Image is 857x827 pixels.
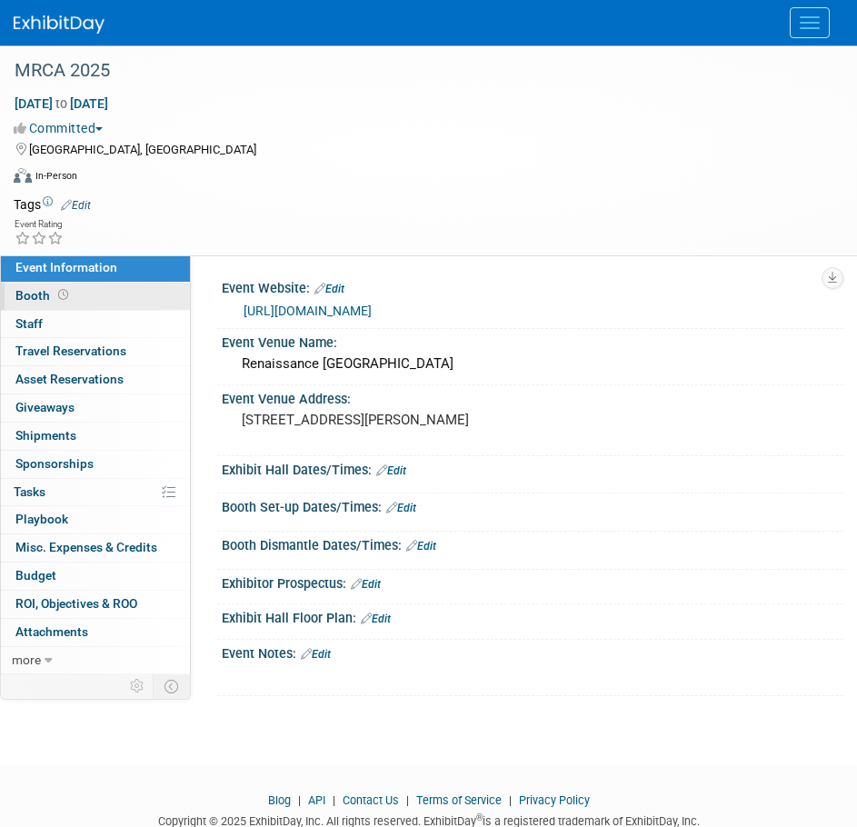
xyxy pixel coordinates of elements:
[222,570,843,593] div: Exhibitor Prospectus:
[15,540,157,554] span: Misc. Expenses & Credits
[14,484,45,499] span: Tasks
[402,793,414,807] span: |
[242,412,823,428] pre: [STREET_ADDRESS][PERSON_NAME]
[15,260,117,274] span: Event Information
[386,502,416,514] a: Edit
[222,604,843,628] div: Exhibit Hall Floor Plan:
[14,165,834,193] div: Event Format
[1,647,190,674] a: more
[361,613,391,625] a: Edit
[15,288,72,303] span: Booth
[35,169,77,183] div: In-Person
[1,254,190,282] a: Event Information
[1,563,190,590] a: Budget
[15,344,126,358] span: Travel Reservations
[294,793,305,807] span: |
[1,619,190,646] a: Attachments
[15,512,68,526] span: Playbook
[15,428,76,443] span: Shipments
[504,793,516,807] span: |
[222,274,843,298] div: Event Website:
[1,479,190,506] a: Tasks
[351,578,381,591] a: Edit
[1,311,190,338] a: Staff
[1,338,190,365] a: Travel Reservations
[1,366,190,394] a: Asset Reservations
[222,329,843,352] div: Event Venue Name:
[301,648,331,661] a: Edit
[15,400,75,414] span: Giveaways
[519,793,590,807] a: Privacy Policy
[343,793,399,807] a: Contact Us
[15,316,43,331] span: Staff
[14,168,32,183] img: Format-Inperson.png
[268,793,291,807] a: Blog
[15,568,56,583] span: Budget
[15,220,64,229] div: Event Rating
[406,540,436,553] a: Edit
[15,596,137,611] span: ROI, Objectives & ROO
[1,534,190,562] a: Misc. Expenses & Credits
[1,283,190,310] a: Booth
[1,591,190,618] a: ROI, Objectives & ROO
[154,674,191,698] td: Toggle Event Tabs
[222,493,843,517] div: Booth Set-up Dates/Times:
[14,95,109,112] span: [DATE] [DATE]
[29,143,256,156] span: [GEOGRAPHIC_DATA], [GEOGRAPHIC_DATA]
[222,640,843,663] div: Event Notes:
[12,653,41,667] span: more
[15,624,88,639] span: Attachments
[235,350,830,378] div: Renaissance [GEOGRAPHIC_DATA]
[14,119,110,137] button: Committed
[61,199,91,212] a: Edit
[53,96,70,111] span: to
[14,15,105,34] img: ExhibitDay
[328,793,340,807] span: |
[308,793,325,807] a: API
[476,812,483,822] sup: ®
[222,456,843,480] div: Exhibit Hall Dates/Times:
[1,506,190,533] a: Playbook
[244,304,372,318] a: [URL][DOMAIN_NAME]
[1,394,190,422] a: Giveaways
[122,674,154,698] td: Personalize Event Tab Strip
[14,195,91,214] td: Tags
[222,532,843,555] div: Booth Dismantle Dates/Times:
[1,423,190,450] a: Shipments
[55,288,72,302] span: Booth not reserved yet
[222,385,843,408] div: Event Venue Address:
[376,464,406,477] a: Edit
[790,7,830,38] button: Menu
[314,283,344,295] a: Edit
[1,451,190,478] a: Sponsorships
[15,456,94,471] span: Sponsorships
[8,55,821,87] div: MRCA 2025
[416,793,502,807] a: Terms of Service
[15,372,124,386] span: Asset Reservations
